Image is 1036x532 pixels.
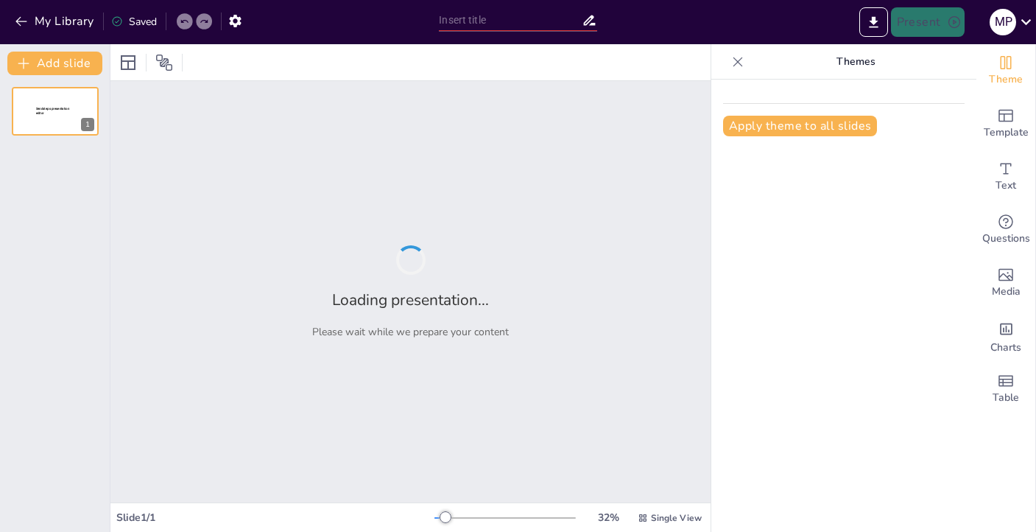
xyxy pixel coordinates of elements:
div: Layout [116,51,140,74]
span: Media [992,284,1021,300]
div: Saved [111,15,157,29]
span: Theme [989,71,1023,88]
button: M P [990,7,1016,37]
div: 1 [81,118,94,131]
div: 32 % [591,511,626,525]
p: Themes [750,44,962,80]
span: Sendsteps presentation editor [36,107,69,115]
span: Position [155,54,173,71]
div: 1 [12,87,99,136]
div: Slide 1 / 1 [116,511,434,525]
button: Apply theme to all slides [723,116,877,136]
button: Add slide [7,52,102,75]
span: Single View [651,512,702,524]
div: M P [990,9,1016,35]
span: Text [996,178,1016,194]
p: Please wait while we prepare your content [312,325,509,339]
h2: Loading presentation... [332,290,489,310]
input: Insert title [439,10,582,31]
div: Add text boxes [976,150,1035,203]
div: Add charts and graphs [976,309,1035,363]
button: My Library [11,10,100,33]
span: Questions [982,231,1030,247]
div: Get real-time input from your audience [976,203,1035,256]
span: Table [993,390,1019,406]
span: Charts [990,340,1021,356]
button: Present [891,7,965,37]
div: Change the overall theme [976,44,1035,97]
div: Add a table [976,363,1035,416]
span: Template [984,125,1029,141]
div: Add ready made slides [976,97,1035,150]
button: Export to PowerPoint [859,7,888,37]
div: Add images, graphics, shapes or video [976,256,1035,309]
